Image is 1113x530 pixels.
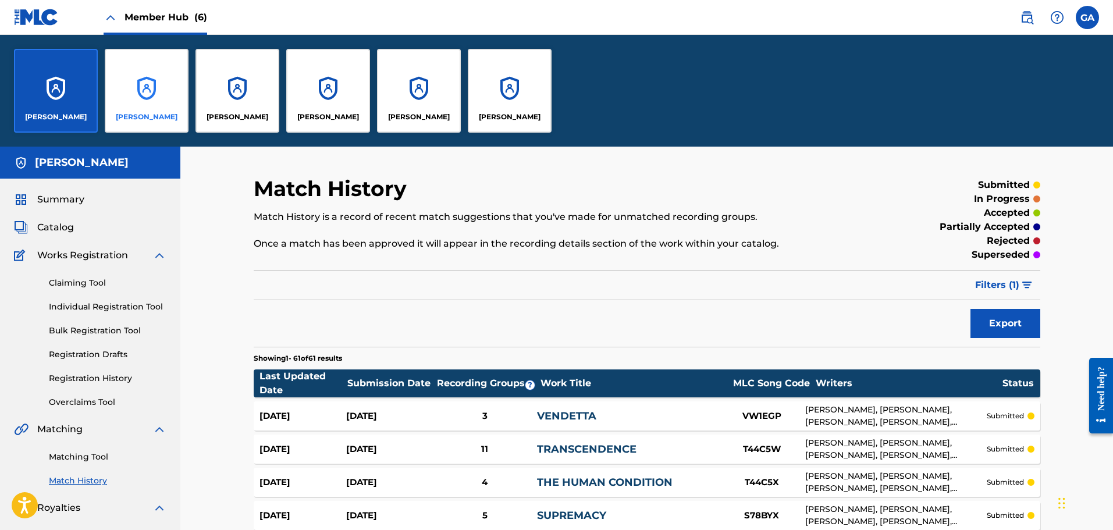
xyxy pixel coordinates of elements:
[14,193,28,207] img: Summary
[433,509,537,522] div: 5
[254,210,859,224] p: Match History is a record of recent match suggestions that you've made for unmatched recording gr...
[254,353,342,364] p: Showing 1 - 61 of 61 results
[468,49,552,133] a: Accounts[PERSON_NAME]
[537,410,596,422] a: VENDETTA
[940,220,1030,234] p: partially accepted
[14,220,28,234] img: Catalog
[116,112,177,122] p: Gary Agis
[286,49,370,133] a: Accounts[PERSON_NAME]
[37,220,74,234] span: Catalog
[14,49,98,133] a: Accounts[PERSON_NAME]
[541,376,727,390] div: Work Title
[968,271,1040,300] button: Filters (1)
[49,325,166,337] a: Bulk Registration Tool
[974,192,1030,206] p: in progress
[346,476,433,489] div: [DATE]
[1002,376,1034,390] div: Status
[537,476,673,489] a: THE HUMAN CONDITION
[435,376,540,390] div: Recording Groups
[37,501,80,515] span: Royalties
[728,376,815,390] div: MLC Song Code
[25,112,87,122] p: Fernando Sierra
[14,193,84,207] a: SummarySummary
[1076,6,1099,29] div: User Menu
[987,234,1030,248] p: rejected
[805,470,986,495] div: [PERSON_NAME], [PERSON_NAME], [PERSON_NAME], [PERSON_NAME], [PERSON_NAME]
[537,509,606,522] a: SUPREMACY
[49,277,166,289] a: Claiming Tool
[49,396,166,408] a: Overclaims Tool
[14,248,29,262] img: Works Registration
[1020,10,1034,24] img: search
[718,443,805,456] div: T44C5W
[1058,486,1065,521] div: Drag
[975,278,1019,292] span: Filters ( 1 )
[346,410,433,423] div: [DATE]
[987,510,1024,521] p: submitted
[1015,6,1039,29] a: Public Search
[14,156,28,170] img: Accounts
[718,509,805,522] div: S78BYX
[433,476,537,489] div: 4
[105,49,189,133] a: Accounts[PERSON_NAME]
[194,12,207,23] span: (6)
[987,477,1024,488] p: submitted
[152,501,166,515] img: expand
[377,49,461,133] a: Accounts[PERSON_NAME]
[49,301,166,313] a: Individual Registration Tool
[525,380,535,390] span: ?
[207,112,268,122] p: Gary Muttley
[1055,474,1113,530] iframe: Chat Widget
[433,443,537,456] div: 11
[978,178,1030,192] p: submitted
[479,112,541,122] p: Phil Vazquez
[297,112,359,122] p: Jason Vazquez
[259,476,346,489] div: [DATE]
[49,475,166,487] a: Match History
[152,422,166,436] img: expand
[1050,10,1064,24] img: help
[152,248,166,262] img: expand
[254,237,859,251] p: Once a match has been approved it will appear in the recording details section of the work within...
[1080,348,1113,442] iframe: Resource Center
[14,220,74,234] a: CatalogCatalog
[49,372,166,385] a: Registration History
[718,476,805,489] div: T44C5X
[195,49,279,133] a: Accounts[PERSON_NAME]
[347,376,435,390] div: Submission Date
[1022,282,1032,289] img: filter
[37,422,83,436] span: Matching
[805,503,986,528] div: [PERSON_NAME], [PERSON_NAME], [PERSON_NAME], [PERSON_NAME], [PERSON_NAME]
[805,437,986,461] div: [PERSON_NAME], [PERSON_NAME], [PERSON_NAME], [PERSON_NAME], [PERSON_NAME]
[816,376,1002,390] div: Writers
[259,410,346,423] div: [DATE]
[537,443,636,456] a: TRANSCENDENCE
[346,509,433,522] div: [DATE]
[49,348,166,361] a: Registration Drafts
[388,112,450,122] p: Martin Gonzalez
[259,369,347,397] div: Last Updated Date
[254,176,413,202] h2: Match History
[972,248,1030,262] p: superseded
[433,410,537,423] div: 3
[14,9,59,26] img: MLC Logo
[805,404,986,428] div: [PERSON_NAME], [PERSON_NAME], [PERSON_NAME], [PERSON_NAME], [PERSON_NAME]
[259,509,346,522] div: [DATE]
[14,422,29,436] img: Matching
[125,10,207,24] span: Member Hub
[104,10,118,24] img: Close
[259,443,346,456] div: [DATE]
[987,411,1024,421] p: submitted
[346,443,433,456] div: [DATE]
[37,193,84,207] span: Summary
[35,156,129,169] h5: Fernando Sierra
[1046,6,1069,29] div: Help
[49,451,166,463] a: Matching Tool
[37,248,128,262] span: Works Registration
[718,410,805,423] div: VW1EGP
[984,206,1030,220] p: accepted
[987,444,1024,454] p: submitted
